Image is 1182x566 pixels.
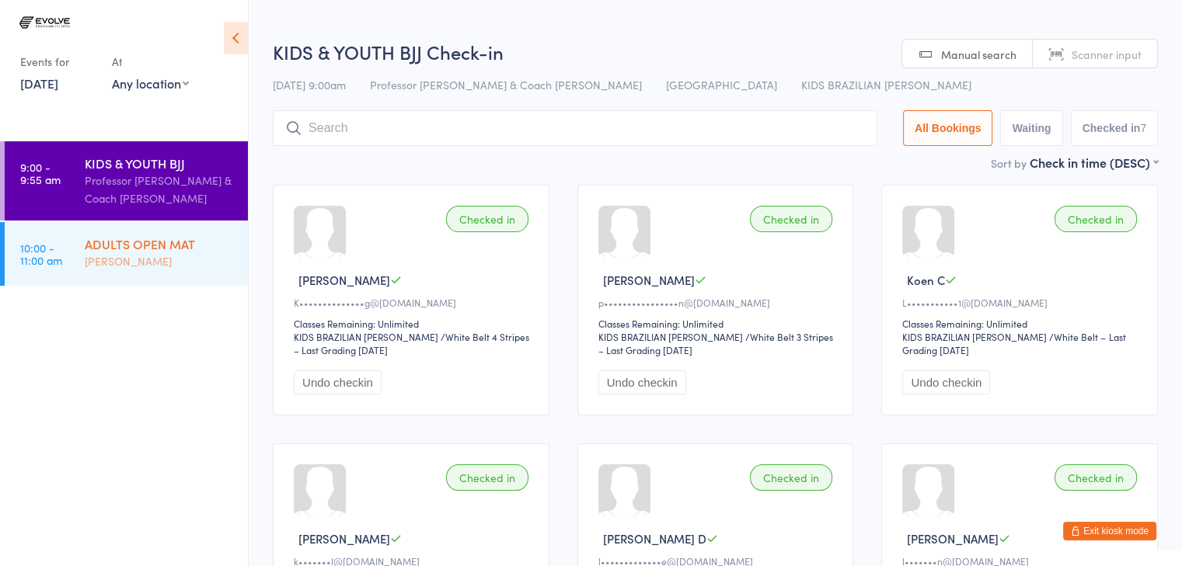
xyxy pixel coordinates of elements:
button: Checked in7 [1071,110,1159,146]
time: 9:00 - 9:55 am [20,161,61,186]
div: Checked in [750,206,832,232]
span: [PERSON_NAME] [298,530,390,547]
time: 10:00 - 11:00 am [20,241,62,266]
div: ADULTS OPEN MAT [85,235,235,252]
div: Checked in [446,464,528,491]
div: 7 [1140,122,1146,134]
span: [GEOGRAPHIC_DATA] [666,77,777,92]
input: Search [273,110,877,146]
div: Any location [112,75,189,92]
div: p••••••••••••••••n@[DOMAIN_NAME] [598,296,838,309]
a: 9:00 -9:55 amKIDS & YOUTH BJJProfessor [PERSON_NAME] & Coach [PERSON_NAME] [5,141,248,220]
div: L•••••••••••1@[DOMAIN_NAME] [902,296,1142,309]
div: Classes Remaining: Unlimited [902,317,1142,330]
span: [PERSON_NAME] D [603,530,706,547]
div: Checked in [1055,206,1137,232]
div: KIDS & YOUTH BJJ [85,155,235,172]
span: Scanner input [1072,47,1142,62]
button: Exit kiosk mode [1063,522,1156,540]
div: KIDS BRAZILIAN [PERSON_NAME] [902,330,1047,343]
div: Classes Remaining: Unlimited [294,317,533,330]
h2: KIDS & YOUTH BJJ Check-in [273,39,1158,64]
span: [DATE] 9:00am [273,77,346,92]
span: KIDS BRAZILIAN [PERSON_NAME] [801,77,971,92]
div: Checked in [750,464,832,491]
button: Undo checkin [902,370,990,394]
span: [PERSON_NAME] [298,272,390,288]
div: At [112,49,189,75]
div: Professor [PERSON_NAME] & Coach [PERSON_NAME] [85,172,235,207]
a: 10:00 -11:00 amADULTS OPEN MAT[PERSON_NAME] [5,222,248,286]
span: Manual search [941,47,1016,62]
div: KIDS BRAZILIAN [PERSON_NAME] [598,330,743,343]
div: K••••••••••••••g@[DOMAIN_NAME] [294,296,533,309]
div: [PERSON_NAME] [85,252,235,270]
label: Sort by [991,155,1027,171]
div: KIDS BRAZILIAN [PERSON_NAME] [294,330,438,343]
button: Undo checkin [598,370,686,394]
img: Evolve Brazilian Jiu Jitsu [16,12,74,33]
button: Waiting [1000,110,1062,146]
div: Check in time (DESC) [1030,154,1158,171]
span: Professor [PERSON_NAME] & Coach [PERSON_NAME] [370,77,642,92]
div: Checked in [1055,464,1137,491]
a: [DATE] [20,75,58,92]
div: Checked in [446,206,528,232]
span: Koen C [907,272,945,288]
button: Undo checkin [294,370,382,394]
span: [PERSON_NAME] [603,272,695,288]
span: [PERSON_NAME] [907,530,999,547]
div: Events for [20,49,96,75]
button: All Bookings [903,110,993,146]
div: Classes Remaining: Unlimited [598,317,838,330]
